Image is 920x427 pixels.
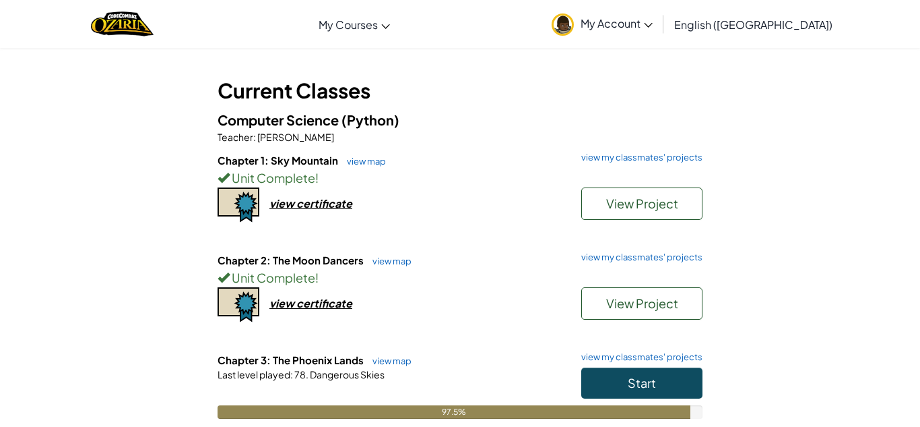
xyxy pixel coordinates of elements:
[308,368,385,380] span: Dangerous Skies
[230,270,315,285] span: Unit Complete
[218,353,366,366] span: Chapter 3: The Phoenix Lands
[581,368,702,399] button: Start
[218,188,259,223] img: certificate-icon.png
[341,111,399,128] span: (Python)
[581,188,702,220] button: View Project
[545,3,659,45] a: My Account
[91,10,154,38] img: Home
[312,6,397,42] a: My Courses
[574,253,702,262] a: view my classmates' projects
[253,131,256,143] span: :
[319,18,378,32] span: My Courses
[256,131,334,143] span: [PERSON_NAME]
[628,375,656,391] span: Start
[674,18,832,32] span: English ([GEOGRAPHIC_DATA])
[315,270,319,285] span: !
[269,196,352,210] div: view certificate
[218,405,690,419] div: 97.5%
[218,76,702,106] h3: Current Classes
[290,368,293,380] span: :
[218,131,253,143] span: Teacher
[606,295,678,311] span: View Project
[218,196,352,210] a: view certificate
[218,296,352,310] a: view certificate
[606,196,678,211] span: View Project
[340,156,386,167] a: view map
[218,368,290,380] span: Last level played
[574,153,702,162] a: view my classmates' projects
[581,16,653,30] span: My Account
[218,154,340,167] span: Chapter 1: Sky Mountain
[574,353,702,362] a: view my classmates' projects
[218,287,259,322] img: certificate-icon.png
[581,287,702,320] button: View Project
[269,296,352,310] div: view certificate
[315,170,319,186] span: !
[552,13,574,36] img: avatar
[218,111,341,128] span: Computer Science
[293,368,308,380] span: 78.
[667,6,839,42] a: English ([GEOGRAPHIC_DATA])
[218,254,366,266] span: Chapter 2: The Moon Dancers
[91,10,154,38] a: Ozaria by CodeCombat logo
[366,355,412,366] a: view map
[366,256,412,266] a: view map
[230,170,315,186] span: Unit Complete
